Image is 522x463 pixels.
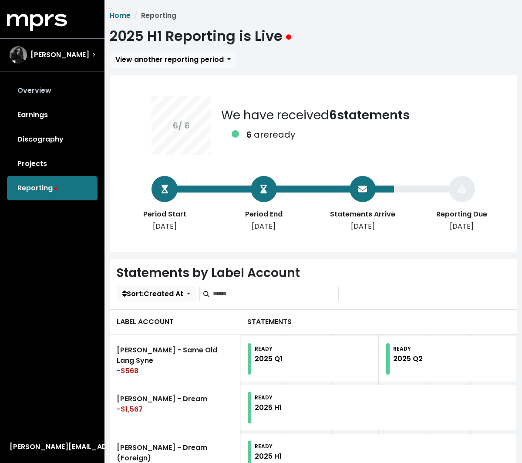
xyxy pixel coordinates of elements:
[30,50,89,60] span: [PERSON_NAME]
[255,345,273,352] small: READY
[7,78,98,103] a: Overview
[7,17,67,27] a: mprs logo
[229,209,299,220] div: Period End
[117,404,233,415] div: -$1,567
[110,10,517,21] nav: breadcrumb
[221,106,410,145] div: We have received
[110,309,240,335] div: LABEL ACCOUNT
[246,128,295,141] div: are ready
[7,152,98,176] a: Projects
[393,345,411,352] small: READY
[328,209,397,220] div: Statements Arrive
[10,442,95,452] div: [PERSON_NAME][EMAIL_ADDRESS][DOMAIN_NAME]
[255,394,273,401] small: READY
[328,221,397,232] div: [DATE]
[117,266,300,281] h2: Statements by Label Account
[427,209,497,220] div: Reporting Due
[255,402,282,413] div: 2025 H1
[427,221,497,232] div: [DATE]
[115,54,224,64] span: View another reporting period
[7,103,98,127] a: Earnings
[10,46,27,64] img: The selected account / producer
[122,289,183,299] span: Sort: Created At
[130,221,199,232] div: [DATE]
[213,286,339,302] input: Search label accounts
[329,107,410,124] b: 6 statements
[110,383,240,432] a: [PERSON_NAME] - Dream-$1,567
[110,10,131,20] a: Home
[117,286,196,302] button: Sort:Created At
[255,354,283,364] div: 2025 Q1
[130,209,199,220] div: Period Start
[110,28,291,44] h1: 2025 H1 Reporting is Live
[240,309,517,335] div: STATEMENTS
[7,127,98,152] a: Discography
[117,366,233,376] div: -$568
[255,443,273,450] small: READY
[131,10,176,21] li: Reporting
[255,451,282,462] div: 2025 H1
[110,51,236,68] button: View another reporting period
[7,441,98,453] button: [PERSON_NAME][EMAIL_ADDRESS][DOMAIN_NAME]
[393,354,423,364] div: 2025 Q2
[229,221,299,232] div: [DATE]
[246,128,252,141] b: 6
[110,335,240,383] a: [PERSON_NAME] - Same Old Lang Syne-$568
